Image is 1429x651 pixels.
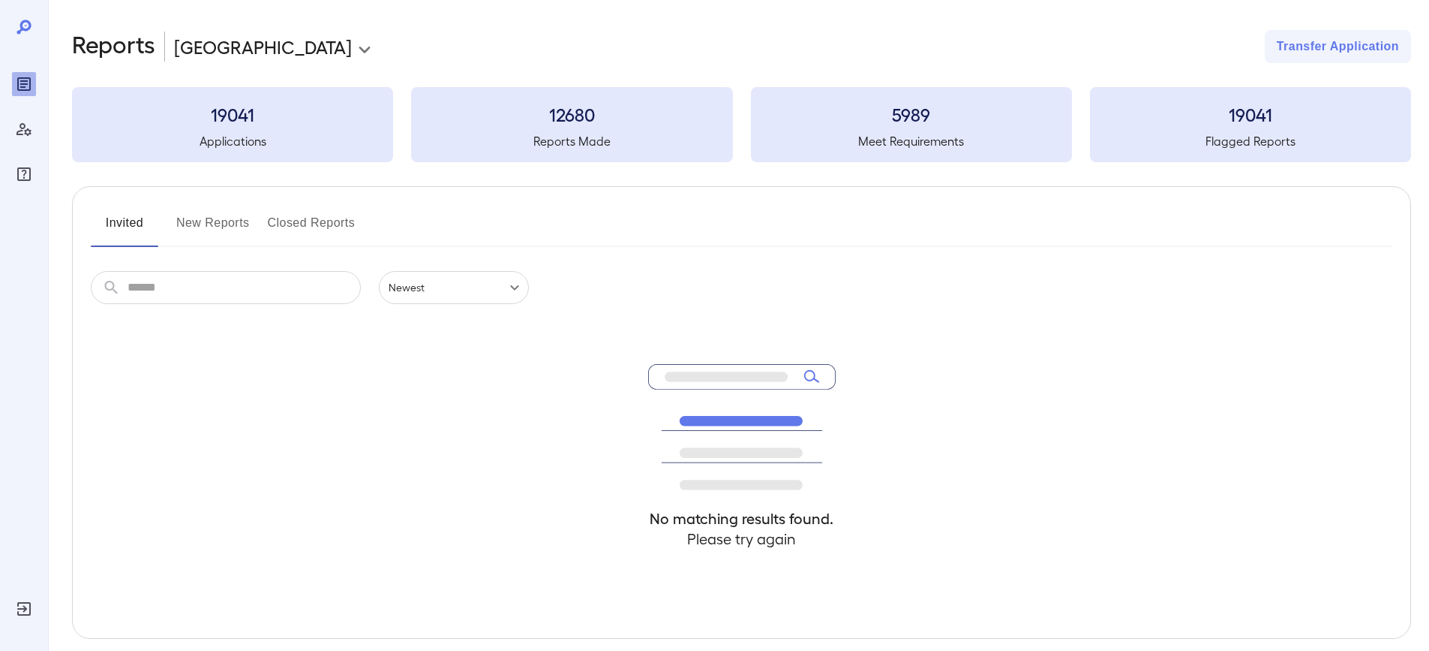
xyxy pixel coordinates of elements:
h5: Applications [72,132,393,150]
div: Manage Users [12,117,36,141]
div: Log Out [12,597,36,621]
div: Newest [379,271,529,304]
button: Invited [91,211,158,247]
div: Reports [12,72,36,96]
h5: Reports Made [411,132,732,150]
button: New Reports [176,211,250,247]
h3: 5989 [751,102,1072,126]
p: [GEOGRAPHIC_DATA] [174,35,352,59]
h4: No matching results found. [648,508,836,529]
button: Closed Reports [268,211,356,247]
h5: Flagged Reports [1090,132,1411,150]
h2: Reports [72,30,155,63]
h3: 19041 [72,102,393,126]
h5: Meet Requirements [751,132,1072,150]
h4: Please try again [648,529,836,549]
h3: 12680 [411,102,732,126]
h3: 19041 [1090,102,1411,126]
button: Transfer Application [1265,30,1411,63]
summary: 19041Applications12680Reports Made5989Meet Requirements19041Flagged Reports [72,87,1411,162]
div: FAQ [12,162,36,186]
